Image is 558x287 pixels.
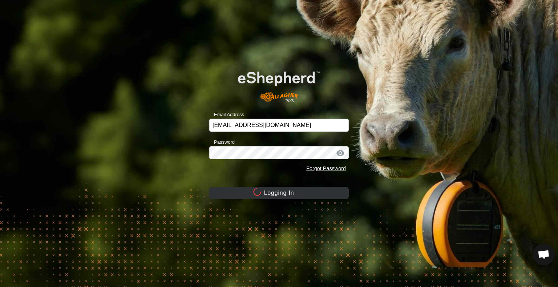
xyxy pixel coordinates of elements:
[533,243,555,265] div: Open chat
[223,60,335,107] img: E-shepherd Logo
[209,187,349,199] button: Logging In
[209,111,244,118] label: Email Address
[306,165,346,171] a: Forgot Password
[209,139,235,146] label: Password
[209,119,349,132] input: Email Address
